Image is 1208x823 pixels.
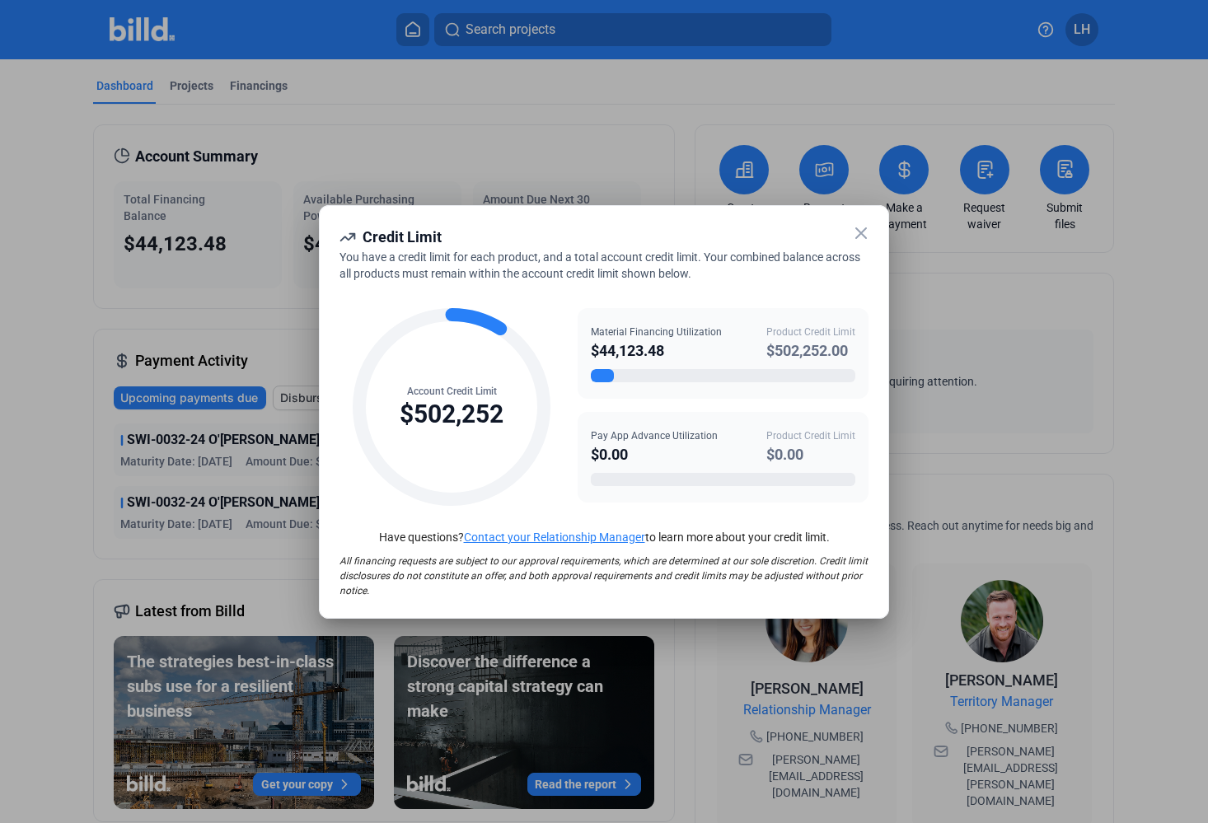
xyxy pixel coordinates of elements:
[339,250,860,280] span: You have a credit limit for each product, and a total account credit limit. Your combined balance...
[591,325,722,339] div: Material Financing Utilization
[363,228,442,245] span: Credit Limit
[400,384,503,399] div: Account Credit Limit
[591,428,718,443] div: Pay App Advance Utilization
[766,325,855,339] div: Product Credit Limit
[766,339,855,362] div: $502,252.00
[339,555,868,596] span: All financing requests are subject to our approval requirements, which are determined at our sole...
[766,443,855,466] div: $0.00
[379,531,830,544] span: Have questions? to learn more about your credit limit.
[400,399,503,430] div: $502,252
[464,531,645,544] a: Contact your Relationship Manager
[591,339,722,362] div: $44,123.48
[766,428,855,443] div: Product Credit Limit
[591,443,718,466] div: $0.00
